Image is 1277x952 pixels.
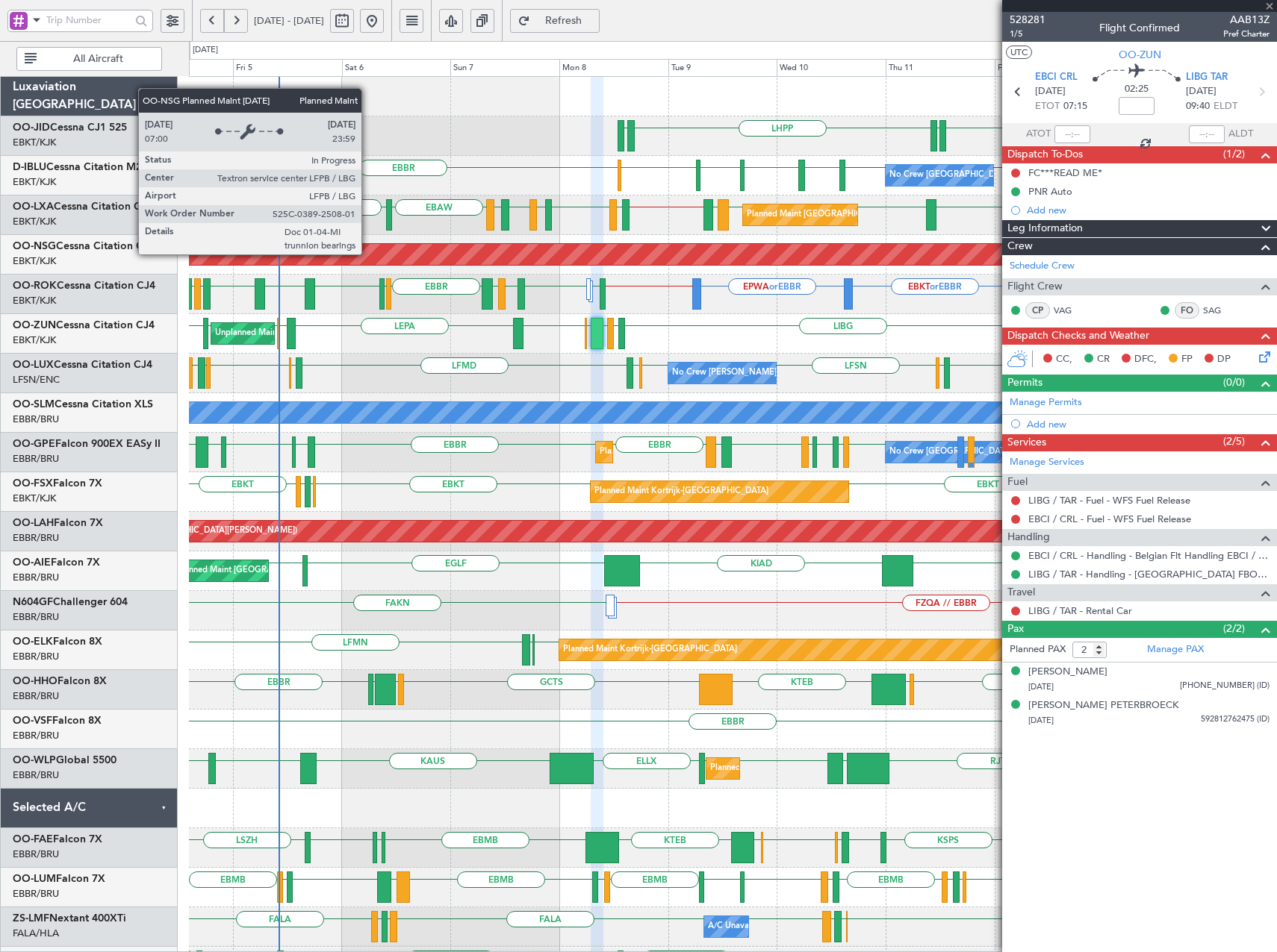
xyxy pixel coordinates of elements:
span: OO-FSX [13,478,53,489]
a: OO-NSGCessna Citation CJ4 [13,241,155,251]
a: LIBG / TAR - Rental Car [1028,604,1132,617]
button: UTC [1006,46,1032,59]
a: FALA/HLA [13,927,59,940]
div: Unplanned Maint [GEOGRAPHIC_DATA] ([GEOGRAPHIC_DATA]) [215,322,461,345]
span: ALDT [1228,127,1253,142]
a: Manage Permits [1010,395,1082,410]
a: EBKT/KJK [13,294,56,307]
a: OO-VSFFalcon 8X [13,715,102,726]
span: [PHONE_NUMBER] (ID) [1180,680,1270,692]
a: OO-AIEFalcon 7X [13,557,100,568]
a: EBKT/KJK [13,333,56,347]
span: 528281 [1010,12,1045,28]
span: DP [1217,352,1231,367]
a: Manage Services [1010,455,1084,470]
span: OO-VSF [13,715,52,726]
span: FP [1181,352,1193,367]
a: OO-ROKCessna Citation CJ4 [13,281,155,291]
a: OO-LXACessna Citation CJ4 [13,201,152,212]
label: Planned PAX [1010,642,1066,657]
a: OO-ZUNCessna Citation CJ4 [13,320,155,331]
span: DFC, [1134,352,1157,367]
div: Tue 9 [668,59,777,77]
span: LIBG TAR [1186,70,1228,85]
div: Fri 5 [233,59,342,77]
span: Fuel [1007,474,1028,491]
div: [DATE] [193,44,218,57]
div: Flight Confirmed [1099,20,1180,36]
a: N604GFChallenger 604 [13,597,128,607]
span: Pref Charter [1223,28,1270,40]
span: ELDT [1214,99,1237,114]
div: PNR Auto [1028,185,1072,198]
span: Refresh [533,16,594,26]
a: EBBR/BRU [13,610,59,624]
span: EBCI CRL [1035,70,1078,85]
span: Travel [1007,584,1035,601]
div: No Crew [GEOGRAPHIC_DATA] ([GEOGRAPHIC_DATA] National) [889,441,1140,463]
span: OO-SLM [13,399,55,410]
span: (2/2) [1223,621,1245,636]
div: Mon 8 [559,59,668,77]
span: Crew [1007,238,1033,255]
span: OO-JID [13,122,50,133]
a: EBBR/BRU [13,729,59,742]
span: Dispatch To-Dos [1007,146,1083,163]
span: ETOT [1035,99,1060,114]
a: EBKT/KJK [13,175,56,189]
span: Dispatch Checks and Weather [1007,328,1149,345]
a: Schedule Crew [1010,259,1075,274]
span: OO-ELK [13,636,53,647]
span: OO-AIE [13,557,51,568]
a: EBBR/BRU [13,768,59,782]
span: OO-LAH [13,518,54,528]
span: 1/5 [1010,28,1045,40]
a: ZS-LMFNextant 400XTi [13,913,126,924]
span: OO-LUX [13,360,54,370]
span: [DATE] [1028,715,1054,726]
span: AAB13Z [1223,12,1270,28]
a: OO-FAEFalcon 7X [13,834,102,845]
span: [DATE] - [DATE] [254,14,324,28]
span: OO-ZUN [13,320,56,331]
div: Planned Maint [GEOGRAPHIC_DATA] ([GEOGRAPHIC_DATA] National) [747,204,1017,226]
a: EBBR/BRU [13,531,59,545]
div: Sat 6 [342,59,451,77]
a: EBBR/BRU [13,571,59,584]
a: OO-LAHFalcon 7X [13,518,103,528]
span: Services [1007,434,1046,451]
span: OO-HHO [13,676,58,686]
div: No Crew [GEOGRAPHIC_DATA] ([GEOGRAPHIC_DATA] National) [889,164,1140,187]
a: EBKT/KJK [13,254,56,268]
a: VAG [1054,304,1087,317]
div: Planned Maint [GEOGRAPHIC_DATA] ([GEOGRAPHIC_DATA] National) [600,441,870,463]
a: OO-SLMCessna Citation XLS [13,399,153,410]
a: EBKT/KJK [13,492,56,505]
span: 592812762475 (ID) [1201,713,1270,726]
a: EBBR/BRU [13,848,59,861]
span: OO-ROK [13,281,57,291]
div: [PERSON_NAME] [1028,665,1107,680]
span: OO-FAE [13,834,53,845]
a: Manage PAX [1147,642,1204,657]
a: EBKT/KJK [13,215,56,228]
a: LIBG / TAR - Handling - [GEOGRAPHIC_DATA] FBO LIBG / [GEOGRAPHIC_DATA] [1028,568,1270,580]
div: No Crew [PERSON_NAME] ([PERSON_NAME]) [672,362,851,384]
div: Wed 10 [777,59,886,77]
span: 02:25 [1125,82,1149,97]
span: (2/5) [1223,433,1245,449]
a: OO-HHOFalcon 8X [13,676,107,686]
div: Fri 12 [995,59,1104,77]
div: Add new [1027,204,1270,216]
div: Sun 7 [450,59,559,77]
span: D-IBLU [13,162,46,172]
span: OO-ZUN [1119,47,1161,63]
span: Flight Crew [1007,278,1063,295]
button: All Aircraft [16,47,162,71]
span: (0/0) [1223,375,1245,390]
span: OO-GPE [13,439,55,449]
a: LFSN/ENC [13,373,60,386]
button: Refresh [510,9,600,33]
span: CC, [1056,352,1072,367]
a: OO-JIDCessna CJ1 525 [13,122,127,133]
